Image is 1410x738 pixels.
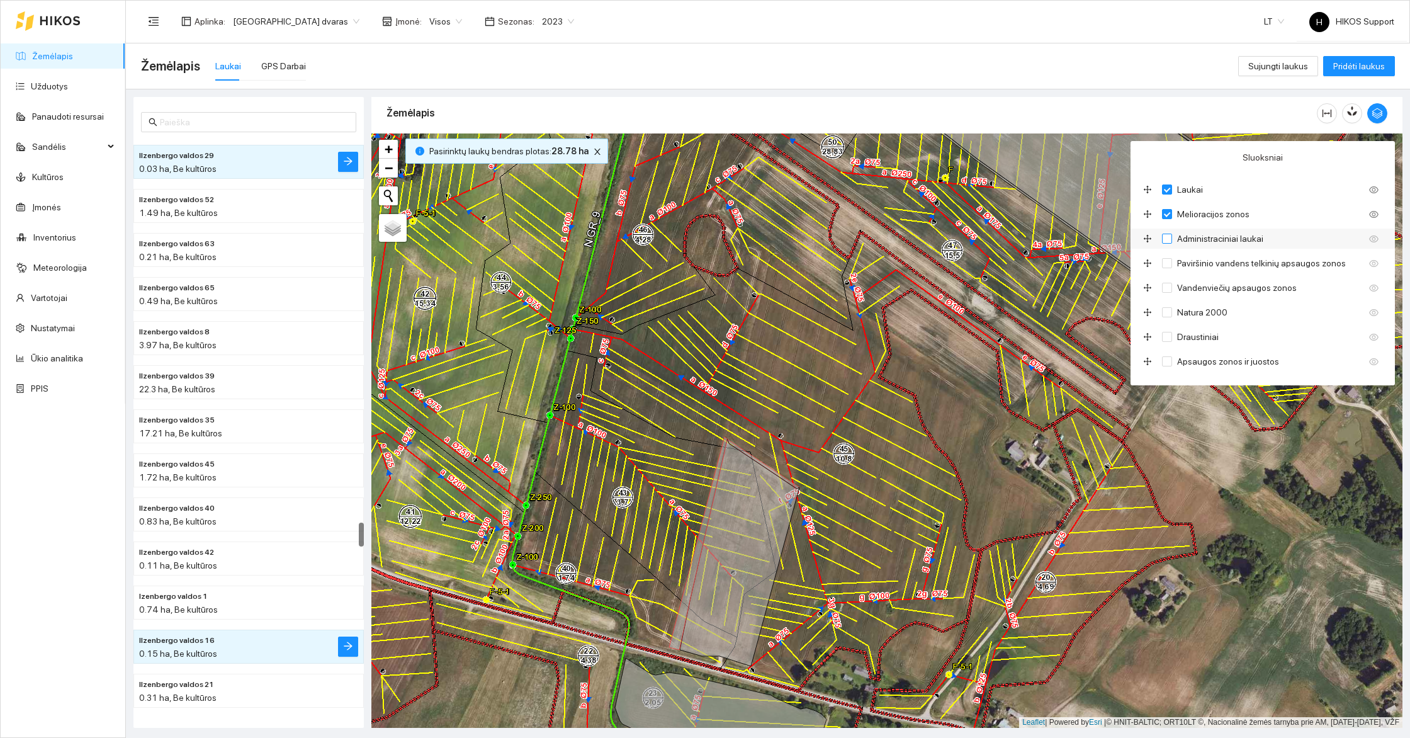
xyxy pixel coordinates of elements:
span: Ilzenbergo valdos 63 [139,238,215,250]
span: search [149,118,157,127]
a: Layers [379,214,407,242]
span: eye [1369,357,1379,366]
span: Ilzenbergo valdos 8 [139,326,210,338]
span: eye [1369,234,1379,244]
span: Ilzenbergo valdos 45 [139,458,215,470]
span: Vandenviečių apsaugos zonos [1172,281,1302,295]
span: eye [1369,185,1379,195]
a: Inventorius [33,232,76,242]
span: Sujungti laukus [1248,59,1308,73]
span: 3.97 ha, Be kultūros [139,340,217,350]
span: 0.21 ha, Be kultūros [139,252,217,262]
button: menu-fold [141,9,166,34]
span: Draustiniai [1172,330,1224,344]
span: drag [1143,234,1158,243]
div: Laukai [215,59,241,73]
a: Užduotys [31,81,68,91]
a: Meteorologija [33,263,87,273]
button: arrow-right [338,152,358,172]
span: eye [1369,210,1379,219]
button: column-width [1317,103,1337,123]
span: 1.72 ha, Be kultūros [139,472,217,482]
span: Sezonas : [498,14,534,28]
span: Administraciniai laukai [1172,232,1268,246]
span: drag [1143,332,1158,341]
span: Ilzenbergo valdos 29 [139,150,214,162]
button: Pridėti laukus [1323,56,1395,76]
a: Zoom out [379,159,398,178]
span: | [1104,718,1106,727]
span: 0.11 ha, Be kultūros [139,560,217,571]
div: GPS Darbai [261,59,306,73]
span: drag [1143,283,1158,292]
span: drag [1143,259,1158,268]
span: Paviršinio vandens telkinių apsaugos zonos [1172,256,1351,270]
span: Ilzenbergo valdos 21 [139,679,214,691]
span: Ilzenbergo valdos 39 [139,370,215,382]
a: Esri [1089,718,1102,727]
span: HIKOS Support [1309,16,1394,26]
span: drag [1143,357,1158,366]
span: Ilzenbergo valdos 42 [139,547,214,559]
span: eye [1369,308,1379,317]
span: Ilzenbergo dvaras [233,12,359,31]
a: Vartotojai [31,293,67,303]
button: Sujungti laukus [1238,56,1318,76]
span: info-circle [415,147,424,156]
span: 0.03 ha, Be kultūros [139,164,217,174]
b: 28.78 ha [551,146,589,156]
a: Sujungti laukus [1238,61,1318,71]
span: drag [1143,185,1158,194]
span: arrow-right [343,156,353,168]
span: drag [1143,210,1158,219]
a: PPIS [31,383,48,394]
a: Ūkio analitika [31,353,83,363]
span: column-width [1317,108,1336,118]
span: shop [382,16,392,26]
div: | Powered by © HNIT-BALTIC; ORT10LT ©, Nacionalinė žemės tarnyba prie AM, [DATE]-[DATE], VŽF [1019,717,1402,728]
span: Sandėlis [32,134,104,159]
span: LT [1264,12,1284,31]
button: close [590,144,605,159]
span: Natura 2000 [1172,305,1232,319]
div: Žemėlapis [386,95,1317,131]
span: 0.83 ha, Be kultūros [139,516,217,526]
a: Pridėti laukus [1323,61,1395,71]
span: Įmonė : [395,14,422,28]
a: Panaudoti resursai [32,111,104,122]
span: Pasirinktų laukų bendras plotas : [429,144,589,158]
span: Pridėti laukus [1333,59,1385,73]
span: lzenbergo valdos 1 [139,591,208,603]
span: Žemėlapis [141,56,200,76]
span: arrow-right [343,641,353,653]
span: Sluoksniai [1243,150,1283,164]
span: Ilzenbergo valdos 52 [139,194,214,206]
button: Initiate a new search [379,186,398,205]
span: close [590,147,604,156]
a: Nustatymai [31,323,75,333]
span: Ilzenbergo valdos 40 [139,502,215,514]
span: 0.74 ha, Be kultūros [139,605,218,615]
span: Ilzenbergo valdos 16 [139,635,215,647]
span: 0.15 ha, Be kultūros [139,649,217,659]
span: layout [181,16,191,26]
input: Paieška [160,115,349,129]
span: Melioracijos zonos [1172,207,1255,221]
button: arrow-right [338,637,358,657]
span: eye [1369,283,1379,293]
span: Ilzenbergo valdos 65 [139,282,215,294]
span: 0.49 ha, Be kultūros [139,296,218,306]
span: calendar [485,16,495,26]
span: 1.49 ha, Be kultūros [139,208,218,218]
a: Zoom in [379,140,398,159]
span: Aplinka : [195,14,225,28]
span: 22.3 ha, Be kultūros [139,384,215,394]
span: eye [1369,332,1379,342]
span: Laukai [1172,183,1208,196]
span: menu-fold [148,16,159,27]
span: H [1316,12,1323,32]
span: Visos [429,12,462,31]
span: − [385,160,393,176]
a: Įmonės [32,202,61,212]
a: Kultūros [32,172,64,182]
